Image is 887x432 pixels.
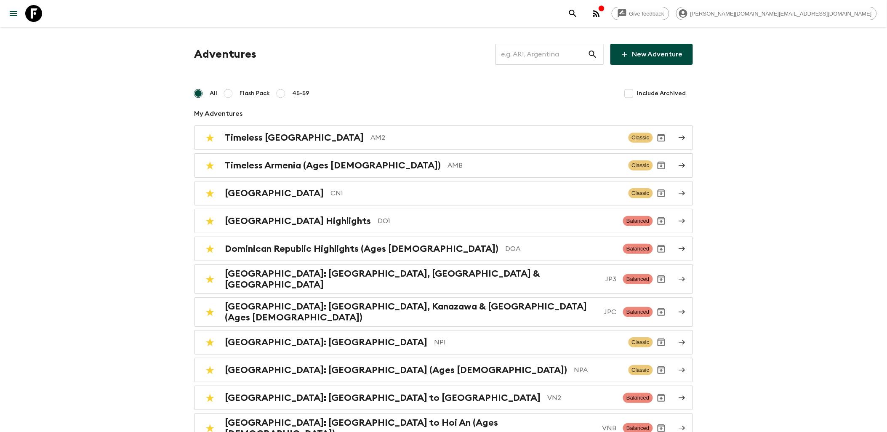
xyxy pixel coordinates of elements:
[194,330,693,355] a: [GEOGRAPHIC_DATA]: [GEOGRAPHIC_DATA]NP1ClassicArchive
[686,11,876,17] span: [PERSON_NAME][DOMAIN_NAME][EMAIL_ADDRESS][DOMAIN_NAME]
[653,334,670,351] button: Archive
[653,304,670,320] button: Archive
[629,337,653,347] span: Classic
[5,5,22,22] button: menu
[506,244,617,254] p: DOA
[225,132,364,143] h2: Timeless [GEOGRAPHIC_DATA]
[612,7,669,20] a: Give feedback
[653,213,670,229] button: Archive
[331,188,622,198] p: CN1
[623,216,653,226] span: Balanced
[194,153,693,178] a: Timeless Armenia (Ages [DEMOGRAPHIC_DATA])AMBClassicArchive
[604,307,616,317] p: JPC
[565,5,581,22] button: search adventures
[653,240,670,257] button: Archive
[194,386,693,410] a: [GEOGRAPHIC_DATA]: [GEOGRAPHIC_DATA] to [GEOGRAPHIC_DATA]VN2BalancedArchive
[548,393,617,403] p: VN2
[653,129,670,146] button: Archive
[293,89,310,98] span: 45-59
[625,11,669,17] span: Give feedback
[495,43,588,66] input: e.g. AR1, Argentina
[194,109,693,119] p: My Adventures
[225,216,371,227] h2: [GEOGRAPHIC_DATA] Highlights
[676,7,877,20] div: [PERSON_NAME][DOMAIN_NAME][EMAIL_ADDRESS][DOMAIN_NAME]
[225,160,441,171] h2: Timeless Armenia (Ages [DEMOGRAPHIC_DATA])
[225,188,324,199] h2: [GEOGRAPHIC_DATA]
[194,358,693,382] a: [GEOGRAPHIC_DATA]: [GEOGRAPHIC_DATA] (Ages [DEMOGRAPHIC_DATA])NPAClassicArchive
[194,297,693,327] a: [GEOGRAPHIC_DATA]: [GEOGRAPHIC_DATA], Kanazawa & [GEOGRAPHIC_DATA] (Ages [DEMOGRAPHIC_DATA])JPCBa...
[623,244,653,254] span: Balanced
[225,268,599,290] h2: [GEOGRAPHIC_DATA]: [GEOGRAPHIC_DATA], [GEOGRAPHIC_DATA] & [GEOGRAPHIC_DATA]
[629,365,653,375] span: Classic
[225,243,499,254] h2: Dominican Republic Highlights (Ages [DEMOGRAPHIC_DATA])
[653,389,670,406] button: Archive
[653,362,670,379] button: Archive
[194,181,693,205] a: [GEOGRAPHIC_DATA]CN1ClassicArchive
[371,133,622,143] p: AM2
[210,89,218,98] span: All
[225,365,567,376] h2: [GEOGRAPHIC_DATA]: [GEOGRAPHIC_DATA] (Ages [DEMOGRAPHIC_DATA])
[629,160,653,171] span: Classic
[605,274,616,284] p: JP3
[448,160,622,171] p: AMB
[225,392,541,403] h2: [GEOGRAPHIC_DATA]: [GEOGRAPHIC_DATA] to [GEOGRAPHIC_DATA]
[194,264,693,294] a: [GEOGRAPHIC_DATA]: [GEOGRAPHIC_DATA], [GEOGRAPHIC_DATA] & [GEOGRAPHIC_DATA]JP3BalancedArchive
[378,216,617,226] p: DO1
[653,271,670,288] button: Archive
[194,209,693,233] a: [GEOGRAPHIC_DATA] HighlightsDO1BalancedArchive
[653,185,670,202] button: Archive
[653,157,670,174] button: Archive
[434,337,622,347] p: NP1
[629,133,653,143] span: Classic
[637,89,686,98] span: Include Archived
[225,301,597,323] h2: [GEOGRAPHIC_DATA]: [GEOGRAPHIC_DATA], Kanazawa & [GEOGRAPHIC_DATA] (Ages [DEMOGRAPHIC_DATA])
[623,393,653,403] span: Balanced
[225,337,428,348] h2: [GEOGRAPHIC_DATA]: [GEOGRAPHIC_DATA]
[240,89,270,98] span: Flash Pack
[194,237,693,261] a: Dominican Republic Highlights (Ages [DEMOGRAPHIC_DATA])DOABalancedArchive
[194,46,257,63] h1: Adventures
[194,125,693,150] a: Timeless [GEOGRAPHIC_DATA]AM2ClassicArchive
[623,307,653,317] span: Balanced
[574,365,622,375] p: NPA
[623,274,653,284] span: Balanced
[629,188,653,198] span: Classic
[610,44,693,65] a: New Adventure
